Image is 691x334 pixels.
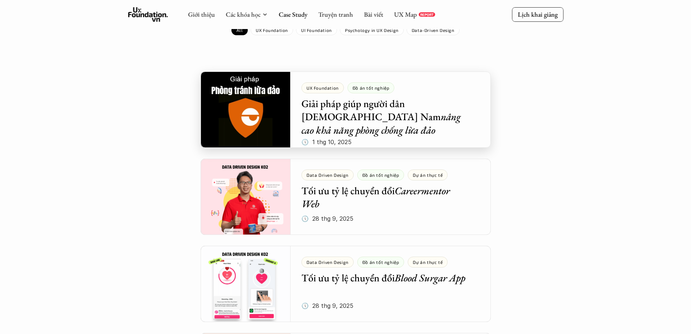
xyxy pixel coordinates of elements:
a: Case Study [279,10,307,19]
a: REPORT [419,12,435,17]
p: All [236,28,243,33]
a: Giới thiệu [188,10,215,19]
a: Giải pháp giúp người dân [DEMOGRAPHIC_DATA] Namnâng cao khả năng phòng chống lừa đảo🕔 1 thg 10, 2025 [201,72,491,148]
a: Truyện tranh [318,10,353,19]
a: Bài viết [364,10,383,19]
p: UI Foundation [301,28,332,33]
a: Tối ưu tỷ lệ chuyển đổiCareermentor Web🕔 28 thg 9, 2025 [201,159,491,235]
p: Data-Driven Design [412,28,455,33]
a: Các khóa học [226,10,260,19]
p: UX Foundation [256,28,288,33]
a: Lịch khai giảng [512,7,563,21]
a: Tối ưu tỷ lệ chuyển đổiBlood Surgar App🕔 28 thg 9, 2025 [201,246,491,322]
a: UX Map [394,10,417,19]
p: Psychology in UX Design [345,28,399,33]
p: REPORT [420,12,433,17]
p: Lịch khai giảng [518,10,558,19]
